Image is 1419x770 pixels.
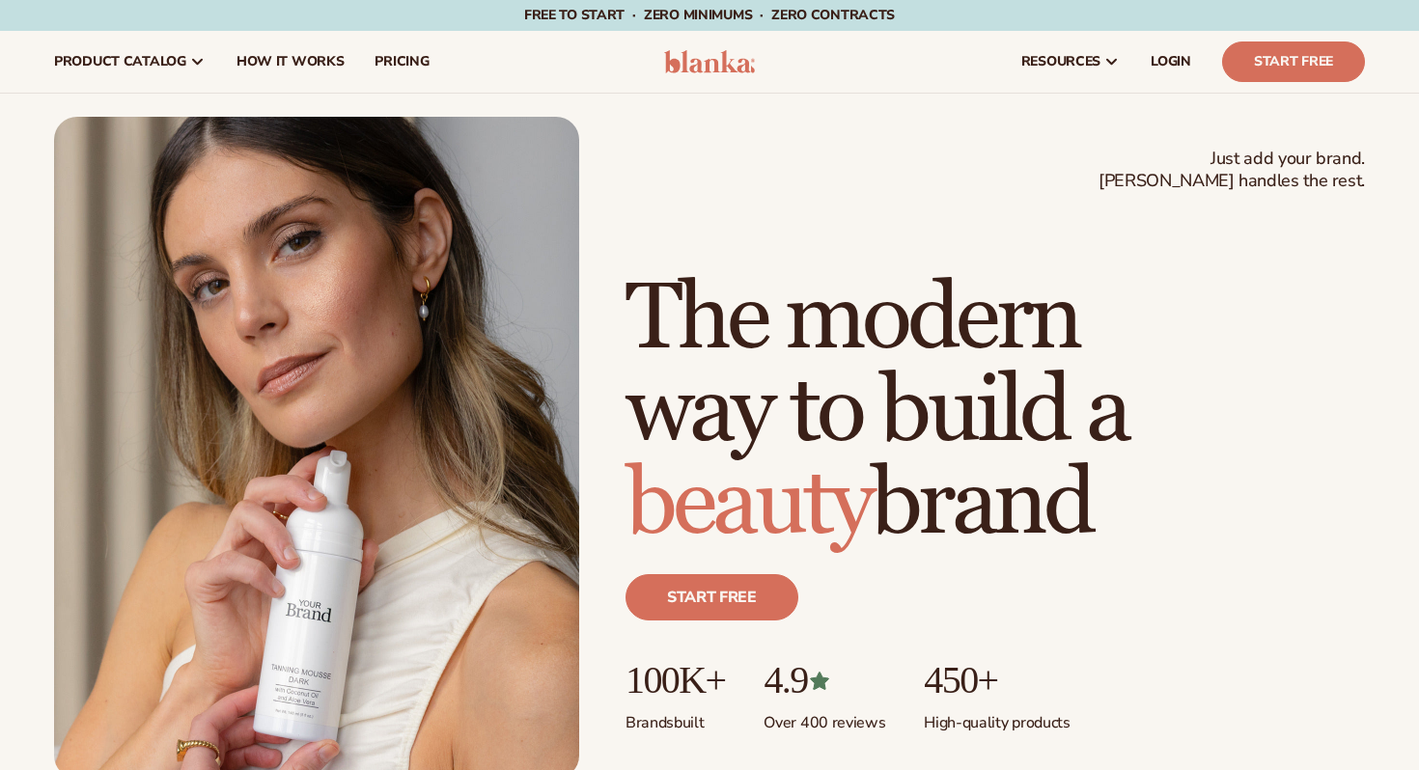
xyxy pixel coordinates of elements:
p: 4.9 [764,659,885,701]
img: logo [664,50,756,73]
a: product catalog [39,31,221,93]
span: resources [1021,54,1100,69]
p: High-quality products [924,701,1070,733]
p: Brands built [626,701,725,733]
span: Free to start · ZERO minimums · ZERO contracts [524,6,895,24]
span: beauty [626,448,871,561]
h1: The modern way to build a brand [626,273,1365,551]
span: pricing [375,54,429,69]
span: Just add your brand. [PERSON_NAME] handles the rest. [1099,148,1365,193]
a: How It Works [221,31,360,93]
a: Start Free [1222,41,1365,82]
p: 100K+ [626,659,725,701]
a: pricing [359,31,444,93]
a: resources [1006,31,1135,93]
a: Start free [626,574,798,620]
p: Over 400 reviews [764,701,885,733]
a: LOGIN [1135,31,1207,93]
p: 450+ [924,659,1070,701]
span: product catalog [54,54,186,69]
span: LOGIN [1151,54,1191,69]
span: How It Works [236,54,345,69]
